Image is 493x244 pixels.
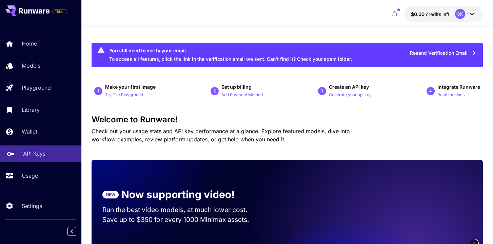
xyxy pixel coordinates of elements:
[73,225,81,238] div: Collapse sidebar
[22,106,40,114] p: Library
[105,90,143,99] button: Try The Playground
[121,187,235,202] p: Now supporting video!
[22,62,40,70] p: Models
[22,84,51,92] p: Playground
[437,90,465,99] button: Read the docs
[97,88,100,94] p: 1
[437,92,465,98] p: Read the docs
[22,127,37,136] p: Wallet
[437,84,480,90] span: Integrate Runware
[22,39,37,48] p: Home
[102,205,260,215] p: Run the best video models, at much lower cost.
[221,92,263,98] p: Add Payment Method
[53,9,67,14] span: TRIAL
[221,90,263,99] button: Add Payment Method
[426,11,450,17] span: credits left
[52,7,67,16] span: Add your payment card to enable full platform functionality.
[404,6,483,22] button: $0.00GK
[105,84,156,90] span: Make your first image
[329,84,369,90] span: Create an API key
[67,227,76,236] button: Collapse sidebar
[102,215,260,225] p: Save up to $350 for every 1000 Minimax assets.
[406,46,480,60] button: Resend Verification Email
[411,11,450,18] div: $0.00
[105,92,143,98] p: Try The Playground
[109,45,352,65] div: To access all features, click the link in the verification email we sent. Can’t find it? Check yo...
[321,88,323,94] p: 3
[329,92,372,98] p: Generate your api key
[411,11,426,17] span: $0.00
[109,47,352,54] div: You still need to verify your email
[429,88,432,94] p: 4
[214,88,216,94] p: 2
[92,128,350,143] span: Check out your usage stats and API key performance at a glance. Explore featured models, dive int...
[106,192,115,198] p: NEW
[455,9,465,19] div: GK
[92,115,482,124] h3: Welcome to Runware!
[22,172,38,180] p: Usage
[22,202,42,210] p: Settings
[23,150,45,158] p: API Keys
[221,84,252,90] span: Set up billing
[329,90,372,99] button: Generate your api key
